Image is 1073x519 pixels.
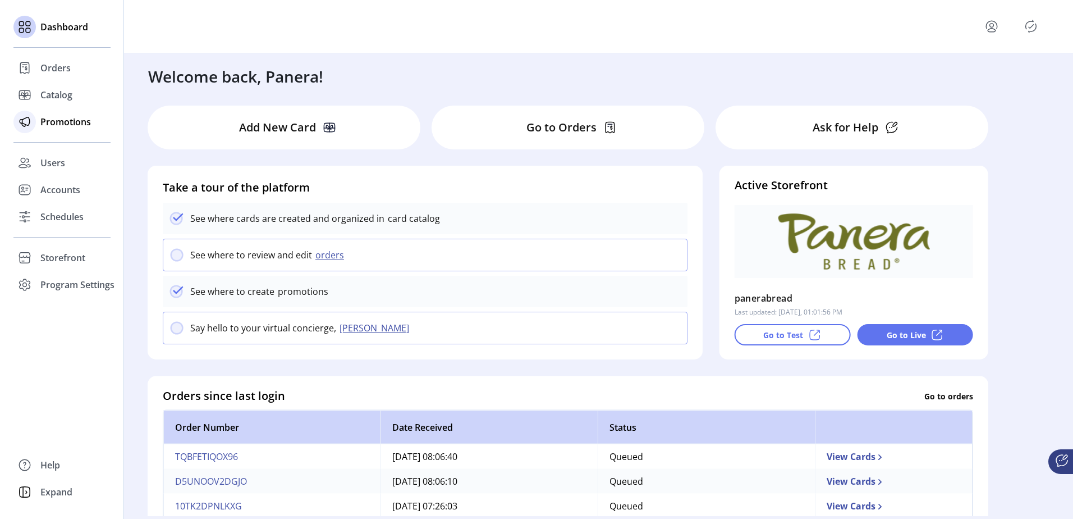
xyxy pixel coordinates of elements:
[598,494,815,518] td: Queued
[190,285,274,298] p: See where to create
[380,444,598,469] td: [DATE] 08:06:40
[763,329,803,341] p: Go to Test
[163,388,285,404] h4: Orders since last login
[190,248,312,262] p: See where to review and edit
[40,183,80,197] span: Accounts
[735,177,973,194] h4: Active Storefront
[40,115,91,129] span: Promotions
[274,285,328,298] p: promotions
[384,212,440,225] p: card catalog
[380,411,598,444] th: Date Received
[163,411,380,444] th: Order Number
[380,494,598,518] td: [DATE] 07:26:03
[336,321,416,335] button: [PERSON_NAME]
[40,251,85,265] span: Storefront
[312,248,351,262] button: orders
[40,458,60,472] span: Help
[598,444,815,469] td: Queued
[815,444,973,469] td: View Cards
[735,307,842,317] p: Last updated: [DATE], 01:01:56 PM
[40,485,72,499] span: Expand
[380,469,598,494] td: [DATE] 08:06:10
[598,469,815,494] td: Queued
[163,179,687,196] h4: Take a tour of the platform
[924,390,973,402] p: Go to orders
[598,411,815,444] th: Status
[239,119,316,136] p: Add New Card
[40,156,65,170] span: Users
[40,20,88,34] span: Dashboard
[526,119,597,136] p: Go to Orders
[1022,17,1040,35] button: Publisher Panel
[190,212,384,225] p: See where cards are created and organized in
[815,469,973,494] td: View Cards
[40,88,72,102] span: Catalog
[887,329,926,341] p: Go to Live
[40,278,114,292] span: Program Settings
[735,289,792,307] p: panerabread
[813,119,878,136] p: Ask for Help
[148,65,323,88] h3: Welcome back, Panera!
[163,469,380,494] td: D5UNOOV2DGJO
[40,61,71,75] span: Orders
[40,210,84,224] span: Schedules
[190,321,336,335] p: Say hello to your virtual concierge,
[163,494,380,518] td: 10TK2DPNLKXG
[983,17,1001,35] button: menu
[163,444,380,469] td: TQBFETIQOX96
[815,494,973,518] td: View Cards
